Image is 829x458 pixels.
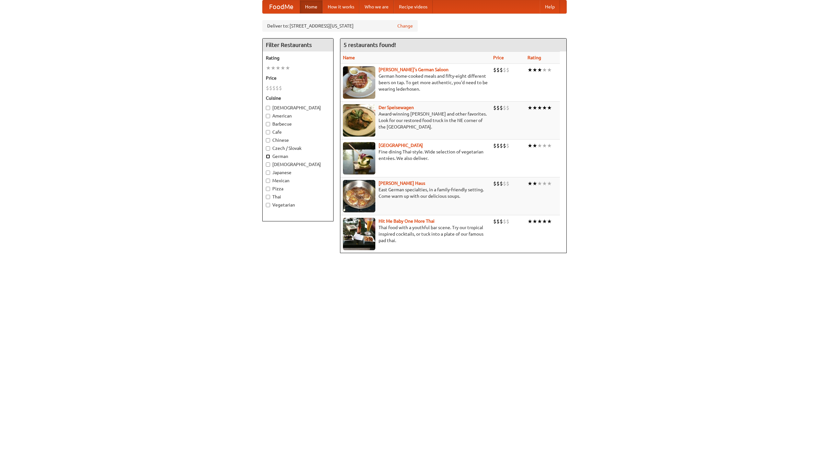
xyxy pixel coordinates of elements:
a: Recipe videos [394,0,433,13]
li: $ [493,66,496,73]
input: Thai [266,195,270,199]
li: ★ [528,180,532,187]
li: ★ [547,142,552,149]
li: ★ [537,104,542,111]
img: esthers.jpg [343,66,375,99]
li: $ [266,84,269,92]
li: ★ [542,142,547,149]
h4: Filter Restaurants [263,39,333,51]
a: Help [540,0,560,13]
li: ★ [528,104,532,111]
li: $ [503,180,506,187]
li: $ [500,180,503,187]
label: [DEMOGRAPHIC_DATA] [266,161,330,168]
li: ★ [285,64,290,72]
h5: Cuisine [266,95,330,101]
label: [DEMOGRAPHIC_DATA] [266,105,330,111]
a: [PERSON_NAME] Haus [379,181,425,186]
li: ★ [542,104,547,111]
li: $ [493,104,496,111]
li: ★ [528,142,532,149]
p: Fine dining Thai-style. Wide selection of vegetarian entrées. We also deliver. [343,149,488,162]
li: $ [500,104,503,111]
a: Der Speisewagen [379,105,414,110]
label: Pizza [266,185,330,192]
li: $ [506,180,509,187]
h5: Rating [266,55,330,61]
li: $ [496,218,500,225]
li: ★ [266,64,271,72]
p: Thai food with a youthful bar scene. Try our tropical inspired cocktails, or tuck into a plate of... [343,224,488,244]
li: ★ [271,64,276,72]
a: Home [300,0,323,13]
label: Japanese [266,169,330,176]
li: $ [493,180,496,187]
a: Hit Me Baby One More Thai [379,218,435,224]
li: ★ [276,64,280,72]
li: $ [496,180,500,187]
label: Czech / Slovak [266,145,330,151]
li: $ [506,218,509,225]
label: Thai [266,194,330,200]
li: ★ [280,64,285,72]
li: ★ [537,66,542,73]
img: kohlhaus.jpg [343,180,375,212]
ng-pluralize: 5 restaurants found! [344,42,396,48]
li: ★ [547,180,552,187]
a: Who we are [359,0,394,13]
label: Mexican [266,177,330,184]
p: Award-winning [PERSON_NAME] and other favorites. Look for our restored food truck in the NE corne... [343,111,488,130]
li: $ [506,104,509,111]
li: ★ [537,218,542,225]
input: Chinese [266,138,270,142]
label: Vegetarian [266,202,330,208]
li: ★ [547,66,552,73]
li: $ [503,104,506,111]
li: $ [503,218,506,225]
label: Barbecue [266,121,330,127]
li: $ [506,66,509,73]
a: [GEOGRAPHIC_DATA] [379,143,423,148]
label: Chinese [266,137,330,143]
input: Japanese [266,171,270,175]
li: ★ [532,180,537,187]
li: $ [503,66,506,73]
input: [DEMOGRAPHIC_DATA] [266,162,270,167]
li: ★ [542,66,547,73]
a: Price [493,55,504,60]
li: ★ [537,180,542,187]
a: Rating [528,55,541,60]
li: $ [493,142,496,149]
img: speisewagen.jpg [343,104,375,137]
img: satay.jpg [343,142,375,174]
li: ★ [542,218,547,225]
li: $ [500,66,503,73]
li: ★ [532,142,537,149]
input: American [266,114,270,118]
li: $ [506,142,509,149]
a: [PERSON_NAME]'s German Saloon [379,67,449,72]
a: FoodMe [263,0,300,13]
li: ★ [547,218,552,225]
label: American [266,113,330,119]
input: Vegetarian [266,203,270,207]
li: ★ [532,104,537,111]
li: ★ [537,142,542,149]
li: $ [269,84,272,92]
li: $ [272,84,276,92]
li: $ [496,104,500,111]
li: ★ [542,180,547,187]
li: ★ [528,66,532,73]
h5: Price [266,75,330,81]
li: ★ [532,218,537,225]
p: East German specialties, in a family-friendly setting. Come warm up with our delicious soups. [343,186,488,199]
li: $ [500,142,503,149]
li: $ [493,218,496,225]
li: $ [500,218,503,225]
input: [DEMOGRAPHIC_DATA] [266,106,270,110]
label: German [266,153,330,160]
